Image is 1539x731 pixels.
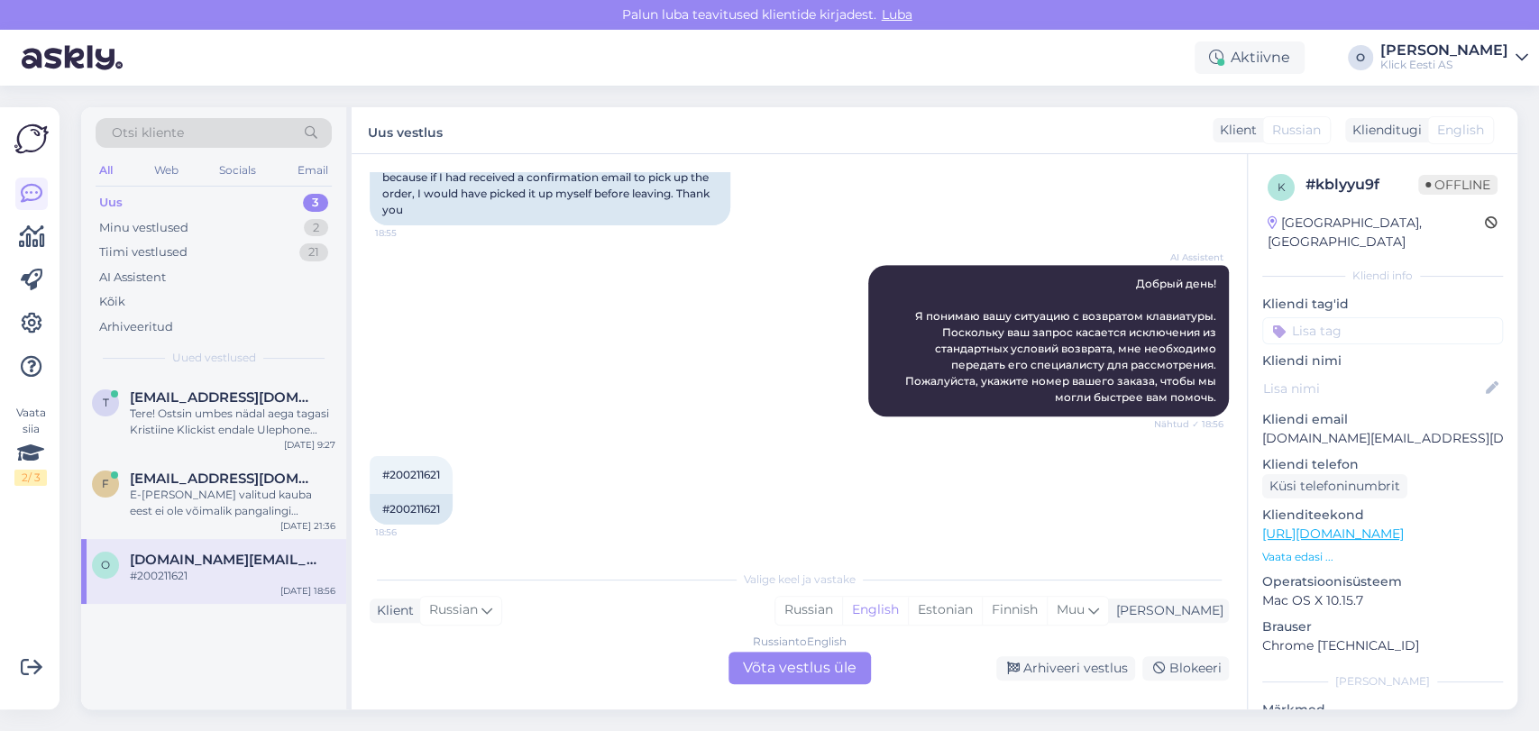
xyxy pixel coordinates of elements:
span: 18:56 [375,525,443,539]
span: Offline [1418,175,1498,195]
p: Brauser [1262,617,1503,636]
div: Minu vestlused [99,219,188,237]
div: [DATE] 21:36 [280,519,335,533]
div: #200211621 [130,568,335,584]
div: Kliendi info [1262,268,1503,284]
div: O [1348,45,1373,70]
div: Aktiivne [1195,41,1305,74]
span: Russian [1272,121,1321,140]
p: Kliendi telefon [1262,455,1503,474]
span: Uued vestlused [172,350,256,366]
div: #200211621 [370,494,453,525]
div: Tiimi vestlused [99,243,188,261]
input: Lisa tag [1262,317,1503,344]
label: Uus vestlus [368,118,443,142]
p: Chrome [TECHNICAL_ID] [1262,636,1503,655]
div: Valige keel ja vastake [370,571,1229,588]
div: AI Assistent [99,269,166,287]
span: Otsi kliente [112,123,184,142]
div: # kblyyu9f [1305,174,1418,196]
div: Web [151,159,182,182]
div: 3 [303,194,328,212]
span: #200211621 [382,468,440,481]
div: Võta vestlus üle [728,652,871,684]
div: Russian to English [753,634,847,650]
p: Kliendi nimi [1262,352,1503,370]
span: k [1278,180,1286,194]
div: English [842,597,908,624]
div: Estonian [908,597,982,624]
div: All [96,159,116,182]
div: Klient [370,601,414,620]
div: Kõik [99,293,125,311]
p: Klienditeekond [1262,506,1503,525]
span: fenderestonia@gmail.com [130,471,317,487]
p: Operatsioonisüsteem [1262,572,1503,591]
div: [PERSON_NAME] [1380,43,1508,58]
span: Russian [429,600,478,620]
div: 2 [304,219,328,237]
div: [DATE] 9:27 [284,438,335,452]
span: t [103,396,109,409]
div: [PERSON_NAME] [1109,601,1223,620]
div: Uus [99,194,123,212]
div: Tere! Ostsin umbes nädal aega tagasi Kristiine Klickist endale Ulephone Armor x32 Pro telefoni. [... [130,406,335,438]
span: 18:55 [375,226,443,240]
div: Klick Eesti AS [1380,58,1508,72]
div: Arhiveeri vestlus [996,656,1135,681]
div: [PERSON_NAME] [1262,673,1503,690]
div: Arhiveeritud [99,318,173,336]
span: AI Assistent [1156,251,1223,264]
p: [DOMAIN_NAME][EMAIL_ADDRESS][DOMAIN_NAME] [1262,429,1503,448]
div: [DATE] 18:56 [280,584,335,598]
p: Märkmed [1262,700,1503,719]
div: 2 / 3 [14,470,47,486]
span: f [102,477,109,490]
p: Kliendi tag'id [1262,295,1503,314]
div: Email [294,159,332,182]
p: Mac OS X 10.15.7 [1262,591,1503,610]
span: takeosnc@gmail.com [130,389,317,406]
div: [GEOGRAPHIC_DATA], [GEOGRAPHIC_DATA] [1268,214,1485,251]
span: Muu [1057,601,1085,617]
div: Finnish [982,597,1047,624]
div: Socials [215,159,260,182]
span: English [1437,121,1484,140]
span: o [101,558,110,571]
div: Blokeeri [1142,656,1229,681]
span: Luba [876,6,918,23]
p: Kliendi email [1262,410,1503,429]
a: [PERSON_NAME]Klick Eesti AS [1380,43,1528,72]
div: Klienditugi [1345,121,1422,140]
div: E-[PERSON_NAME] valitud kauba eest ei ole võimalik pangalingi maksega tasuda. [130,487,335,519]
div: Vaata siia [14,405,47,486]
div: 21 [299,243,328,261]
p: Vaata edasi ... [1262,549,1503,565]
span: Nähtud ✓ 18:56 [1154,417,1223,431]
div: Russian [775,597,842,624]
div: Klient [1213,121,1257,140]
a: [URL][DOMAIN_NAME] [1262,525,1404,542]
input: Lisa nimi [1263,379,1482,398]
img: Askly Logo [14,122,49,156]
span: olesja.ro@gmail.com [130,552,317,568]
div: Küsi telefoninumbrit [1262,474,1407,498]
